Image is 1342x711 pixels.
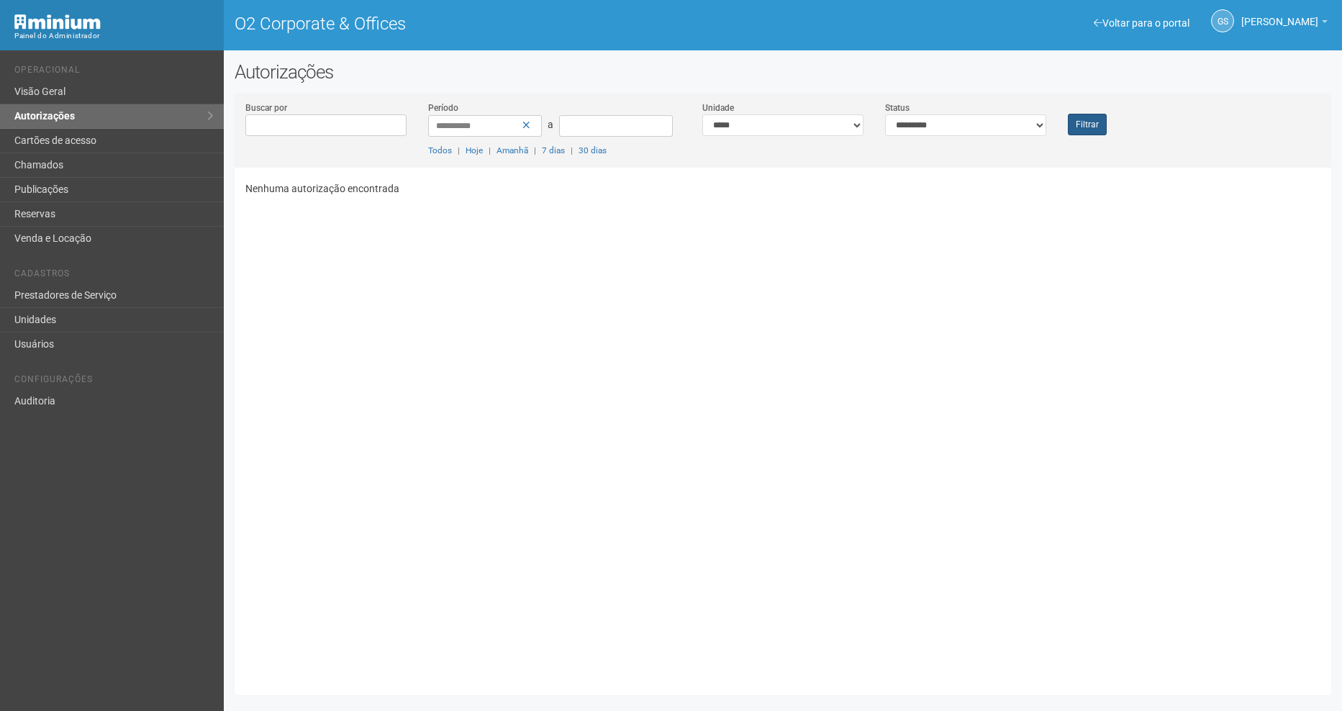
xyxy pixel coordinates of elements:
[885,101,910,114] label: Status
[542,145,565,155] a: 7 dias
[579,145,607,155] a: 30 dias
[534,145,536,155] span: |
[1211,9,1234,32] a: GS
[458,145,460,155] span: |
[14,14,101,30] img: Minium
[497,145,528,155] a: Amanhã
[466,145,483,155] a: Hoje
[428,101,458,114] label: Período
[14,374,213,389] li: Configurações
[548,119,553,130] span: a
[428,145,452,155] a: Todos
[14,268,213,284] li: Cadastros
[245,101,287,114] label: Buscar por
[1241,18,1328,30] a: [PERSON_NAME]
[1094,17,1189,29] a: Voltar para o portal
[1068,114,1107,135] button: Filtrar
[235,61,1331,83] h2: Autorizações
[235,14,772,33] h1: O2 Corporate & Offices
[14,30,213,42] div: Painel do Administrador
[14,65,213,80] li: Operacional
[489,145,491,155] span: |
[1241,2,1318,27] span: Gabriela Souza
[245,182,1320,195] p: Nenhuma autorização encontrada
[571,145,573,155] span: |
[702,101,734,114] label: Unidade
